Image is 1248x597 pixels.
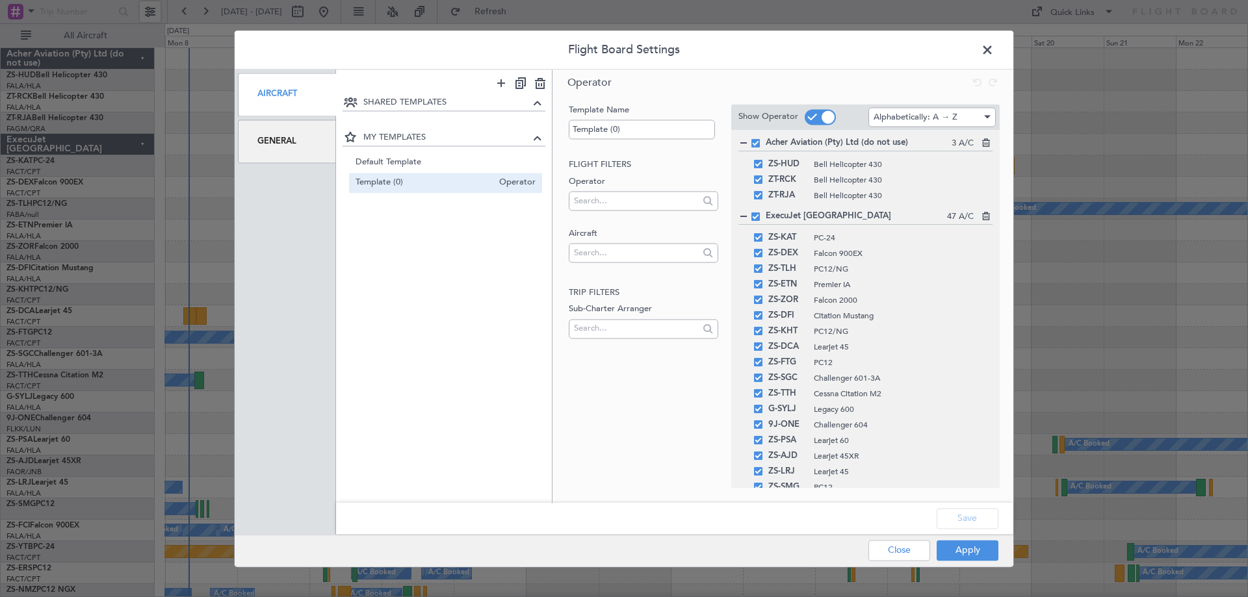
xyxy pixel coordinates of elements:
span: ZS-ETN [768,277,807,292]
span: Operator [567,75,612,90]
span: G-SYLJ [768,401,807,417]
input: Search... [574,243,698,262]
span: Citation Mustang [814,310,993,322]
span: ExecuJet [GEOGRAPHIC_DATA] [766,210,947,223]
span: ZS-FTG [768,355,807,370]
span: 3 A/C [952,137,974,150]
span: Acher Aviation (Pty) Ltd (do not use) [766,136,952,149]
span: PC12/NG [814,325,993,337]
span: ZS-DCA [768,339,807,355]
button: Close [868,540,930,561]
span: ZS-KHT [768,324,807,339]
span: ZS-SGC [768,370,807,386]
span: ZT-RJA [768,188,807,203]
span: Default Template [356,156,536,170]
span: ZS-TTH [768,386,807,401]
span: ZS-SMG [768,479,807,495]
span: Learjet 45 [814,466,993,477]
span: ZS-DFI [768,308,807,324]
span: 9J-ONE [768,417,807,433]
span: Legacy 600 [814,403,993,415]
span: ZT-RCK [768,172,807,188]
span: ZS-PSA [768,433,807,448]
span: Challenger 604 [814,419,993,431]
label: Template Name [569,104,718,117]
span: Alphabetically: A → Z [874,111,957,123]
span: Bell Helicopter 430 [814,190,993,201]
span: PC12 [814,481,993,493]
span: MY TEMPLATES [363,132,530,145]
span: Operator [493,176,536,190]
label: Aircraft [569,227,718,240]
span: ZS-LRJ [768,464,807,479]
div: General [238,120,336,163]
span: Cessna Citation M2 [814,388,993,400]
button: Apply [937,540,998,561]
h2: Trip filters [569,286,718,299]
span: 47 A/C [947,210,974,223]
span: PC12/NG [814,263,993,275]
label: Sub-Charter Arranger [569,303,718,316]
label: Operator [569,175,718,188]
span: Learjet 45 [814,341,993,353]
span: ZS-HUD [768,157,807,172]
span: Premier IA [814,279,993,290]
span: Template (0) [356,176,493,190]
span: Falcon 2000 [814,294,993,306]
span: ZS-KAT [768,230,807,246]
label: Show Operator [738,111,798,124]
span: ZS-DEX [768,246,807,261]
span: SHARED TEMPLATES [363,96,530,109]
span: PC-24 [814,232,993,244]
span: ZS-ZOR [768,292,807,308]
span: Learjet 45XR [814,450,993,462]
input: Search... [574,191,698,210]
span: Challenger 601-3A [814,372,993,384]
span: Falcon 900EX [814,248,993,259]
span: ZS-TLH [768,261,807,277]
div: Aircraft [238,73,336,116]
span: ZS-AJD [768,448,807,464]
span: Bell Helicopter 430 [814,159,993,170]
input: Search... [574,319,698,338]
span: Bell Helicopter 430 [814,174,993,186]
h2: Flight filters [569,159,718,171]
span: PC12 [814,357,993,368]
span: Learjet 60 [814,435,993,446]
header: Flight Board Settings [235,31,1013,70]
